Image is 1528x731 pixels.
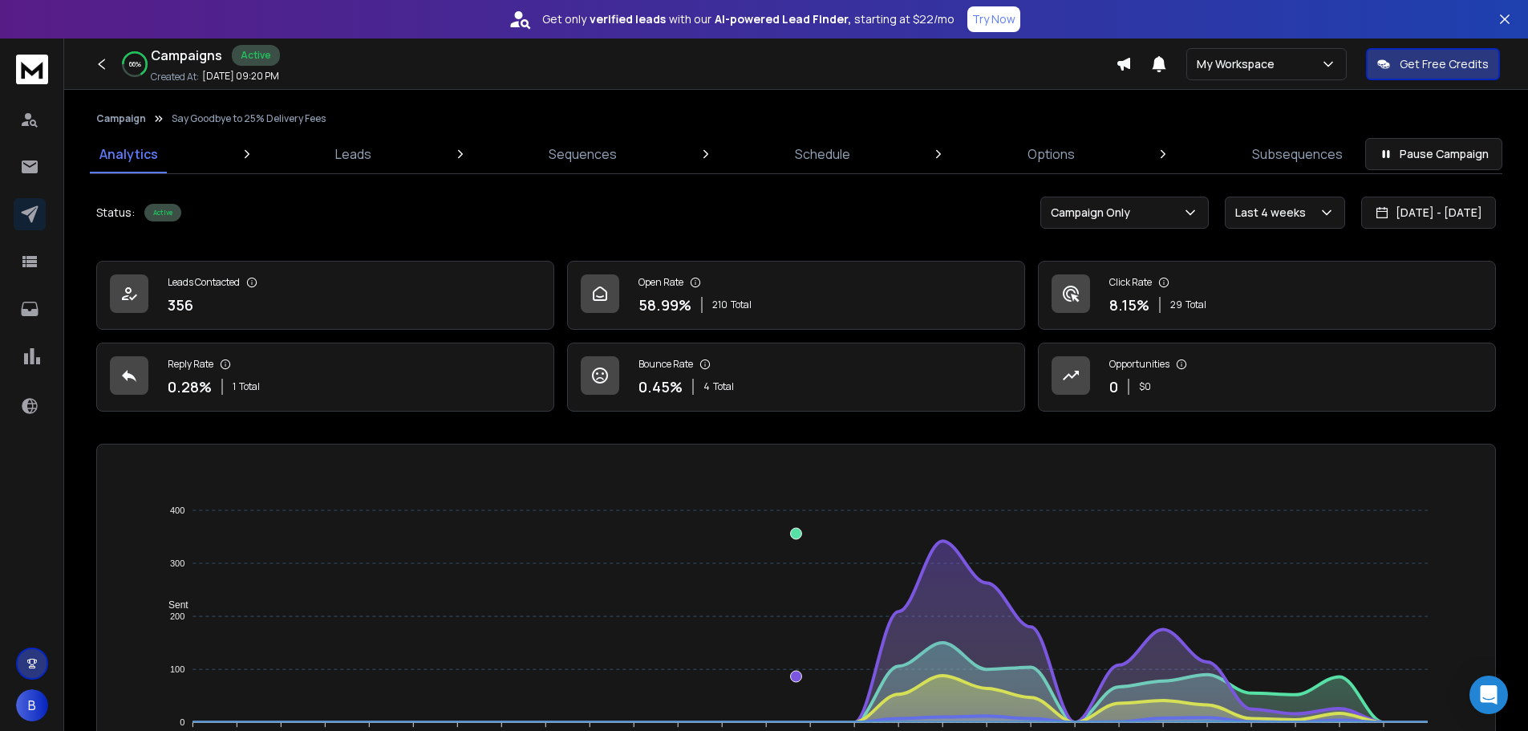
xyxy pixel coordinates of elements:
[703,380,710,393] span: 4
[233,380,236,393] span: 1
[1361,197,1496,229] button: [DATE] - [DATE]
[168,358,213,371] p: Reply Rate
[168,294,193,316] p: 356
[168,376,212,398] p: 0.28 %
[795,144,850,164] p: Schedule
[1051,205,1137,221] p: Campaign Only
[180,717,184,727] tspan: 0
[96,205,135,221] p: Status:
[715,11,851,27] strong: AI-powered Lead Finder,
[1109,276,1152,289] p: Click Rate
[129,59,141,69] p: 66 %
[1469,676,1508,714] div: Open Intercom Messenger
[172,112,326,125] p: Say Goodbye to 25% Delivery Fees
[1038,343,1496,412] a: Opportunities0$0
[1170,298,1182,311] span: 29
[1186,298,1206,311] span: Total
[170,558,184,568] tspan: 300
[90,135,168,173] a: Analytics
[638,376,683,398] p: 0.45 %
[168,276,240,289] p: Leads Contacted
[326,135,381,173] a: Leads
[16,689,48,721] button: B
[1109,294,1149,316] p: 8.15 %
[638,276,683,289] p: Open Rate
[549,144,617,164] p: Sequences
[713,380,734,393] span: Total
[1109,358,1169,371] p: Opportunities
[170,506,184,515] tspan: 400
[170,664,184,674] tspan: 100
[1235,205,1312,221] p: Last 4 weeks
[1139,380,1151,393] p: $ 0
[335,144,371,164] p: Leads
[1365,138,1502,170] button: Pause Campaign
[1018,135,1084,173] a: Options
[542,11,954,27] p: Get only with our starting at $22/mo
[638,358,693,371] p: Bounce Rate
[1242,135,1352,173] a: Subsequences
[972,11,1015,27] p: Try Now
[590,11,666,27] strong: verified leads
[1109,376,1118,398] p: 0
[144,204,181,221] div: Active
[232,45,280,66] div: Active
[151,71,199,83] p: Created At:
[638,294,691,316] p: 58.99 %
[712,298,728,311] span: 210
[170,611,184,621] tspan: 200
[96,343,554,412] a: Reply Rate0.28%1Total
[99,144,158,164] p: Analytics
[731,298,752,311] span: Total
[16,55,48,84] img: logo
[1366,48,1500,80] button: Get Free Credits
[96,112,146,125] button: Campaign
[1027,144,1075,164] p: Options
[1252,144,1343,164] p: Subsequences
[967,6,1020,32] button: Try Now
[96,261,554,330] a: Leads Contacted356
[567,261,1025,330] a: Open Rate58.99%210Total
[1197,56,1281,72] p: My Workspace
[1400,56,1489,72] p: Get Free Credits
[151,46,222,65] h1: Campaigns
[567,343,1025,412] a: Bounce Rate0.45%4Total
[239,380,260,393] span: Total
[539,135,626,173] a: Sequences
[785,135,860,173] a: Schedule
[1038,261,1496,330] a: Click Rate8.15%29Total
[156,599,188,611] span: Sent
[202,70,279,83] p: [DATE] 09:20 PM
